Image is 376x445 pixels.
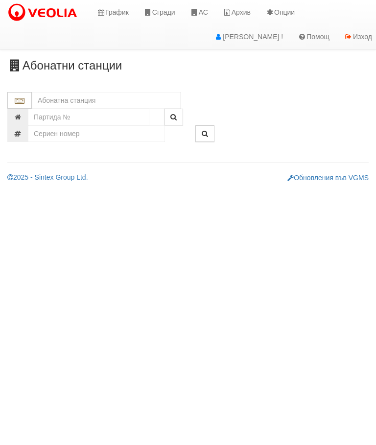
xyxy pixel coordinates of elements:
a: Обновления във VGMS [287,174,369,182]
input: Партида № [28,109,149,125]
a: [PERSON_NAME] ! [207,24,290,49]
a: 2025 - Sintex Group Ltd. [7,173,88,181]
h3: Абонатни станции [7,59,369,72]
input: Абонатна станция [32,92,181,109]
img: VeoliaLogo.png [7,2,82,23]
a: Помощ [290,24,337,49]
input: Сериен номер [28,125,165,142]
